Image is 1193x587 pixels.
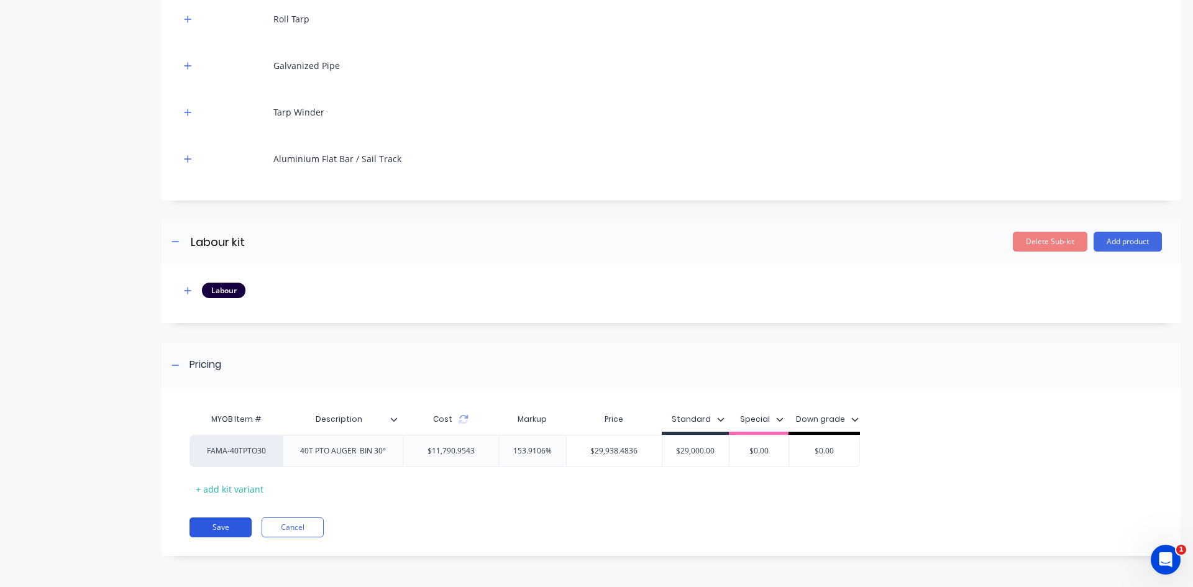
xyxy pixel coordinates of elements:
div: $0.00 [728,435,790,466]
iframe: Intercom live chat [1151,545,1181,575]
div: Markup [498,407,566,432]
span: Cost [433,414,452,425]
div: Galvanized Pipe [273,59,340,72]
div: $29,938.4836 [567,435,662,466]
div: 153.9106% [499,435,566,466]
div: FAMA-40TPTO3040T PTO AUGER BIN 30°$11,790.9543153.9106%$29,938.4836$29,000.00$0.00$0.00 [190,435,860,467]
div: Standard [672,414,711,425]
button: Delete Sub-kit [1013,232,1087,252]
div: Price [566,407,662,432]
div: MYOB Item # [190,407,283,432]
div: Cost [403,407,498,432]
button: Down grade [790,410,865,429]
div: Roll Tarp [273,12,309,25]
span: 1 [1176,545,1186,555]
div: $0.00 [789,435,859,466]
div: Down grade [796,414,845,425]
div: Aluminium Flat Bar / Sail Track [273,152,401,165]
div: Pricing [190,357,221,373]
div: Labour [202,283,245,298]
div: 40T PTO AUGER BIN 30° [290,443,396,459]
button: Standard [665,410,731,429]
div: $29,000.00 [662,435,729,466]
div: FAMA-40TPTO30 [203,445,271,457]
div: + add kit variant [190,480,270,499]
div: Tarp Winder [273,106,324,119]
div: Special [740,414,770,425]
button: Add product [1094,232,1162,252]
div: $11,790.9543 [418,435,485,466]
input: Enter sub-kit name [190,233,409,251]
div: Description [283,404,395,435]
button: Special [734,410,790,429]
div: Description [283,407,403,432]
button: Save [190,517,252,537]
button: Cancel [262,517,324,537]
